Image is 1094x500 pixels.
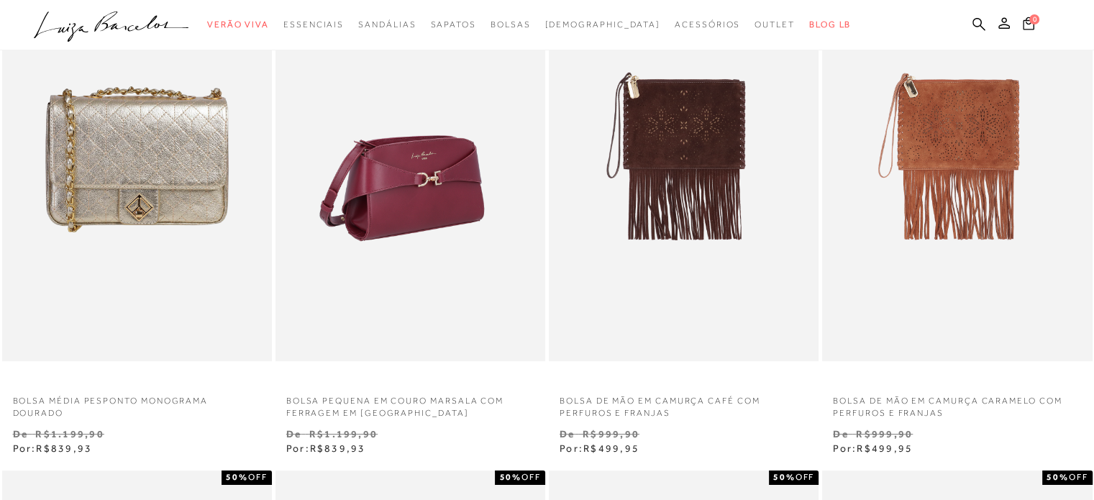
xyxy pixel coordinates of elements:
[283,19,344,29] span: Essenciais
[283,12,344,38] a: categoryNavScreenReaderText
[310,442,366,454] span: R$839,93
[560,442,639,454] span: Por:
[1047,472,1069,482] strong: 50%
[499,472,521,482] strong: 50%
[1018,16,1039,35] button: 0
[675,12,740,38] a: categoryNavScreenReaderText
[207,12,269,38] a: categoryNavScreenReaderText
[491,12,531,38] a: categoryNavScreenReaderText
[773,472,796,482] strong: 50%
[549,386,819,419] a: BOLSA DE MÃO EM CAMURÇA CAFÉ COM PERFUROS E FRANJAS
[833,428,848,440] small: De
[309,428,378,440] small: R$1.199,90
[35,428,104,440] small: R$1.199,90
[430,12,475,38] a: categoryNavScreenReaderText
[809,19,851,29] span: BLOG LB
[795,472,814,482] span: OFF
[583,442,639,454] span: R$499,95
[248,472,268,482] span: OFF
[544,12,660,38] a: noSubCategoriesText
[13,442,93,454] span: Por:
[544,19,660,29] span: [DEMOGRAPHIC_DATA]
[521,472,541,482] span: OFF
[13,428,28,440] small: De
[491,19,531,29] span: Bolsas
[286,442,366,454] span: Por:
[226,472,248,482] strong: 50%
[833,442,913,454] span: Por:
[36,442,92,454] span: R$839,93
[675,19,740,29] span: Acessórios
[809,12,851,38] a: BLOG LB
[755,19,795,29] span: Outlet
[560,428,575,440] small: De
[430,19,475,29] span: Sapatos
[583,428,639,440] small: R$999,90
[358,12,416,38] a: categoryNavScreenReaderText
[1069,472,1088,482] span: OFF
[856,428,913,440] small: R$999,90
[755,12,795,38] a: categoryNavScreenReaderText
[822,386,1092,419] a: BOLSA DE MÃO EM CAMURÇA CARAMELO COM PERFUROS E FRANJAS
[2,386,272,419] a: Bolsa média pesponto monograma dourado
[286,428,301,440] small: De
[358,19,416,29] span: Sandálias
[207,19,269,29] span: Verão Viva
[1029,14,1039,24] span: 0
[857,442,913,454] span: R$499,95
[275,386,545,419] a: BOLSA PEQUENA EM COURO MARSALA COM FERRAGEM EM [GEOGRAPHIC_DATA]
